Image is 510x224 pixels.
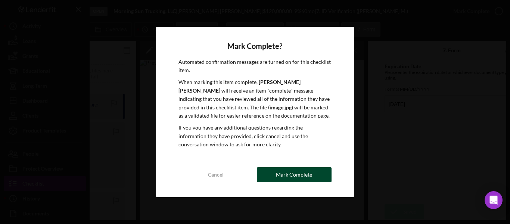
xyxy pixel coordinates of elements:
[178,79,301,93] b: [PERSON_NAME] [PERSON_NAME]
[270,104,292,111] b: image.jpg
[257,167,332,182] button: Mark Complete
[276,167,312,182] div: Mark Complete
[178,167,253,182] button: Cancel
[178,124,332,149] p: If you you have any additional questions regarding the information they have provided, click canc...
[178,78,332,120] p: When marking this item complete, will receive an item "complete" message indicating that you have...
[178,58,332,75] p: Automated confirmation messages are turned on for this checklist item.
[485,191,503,209] div: Open Intercom Messenger
[208,167,224,182] div: Cancel
[178,42,332,50] h4: Mark Complete?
